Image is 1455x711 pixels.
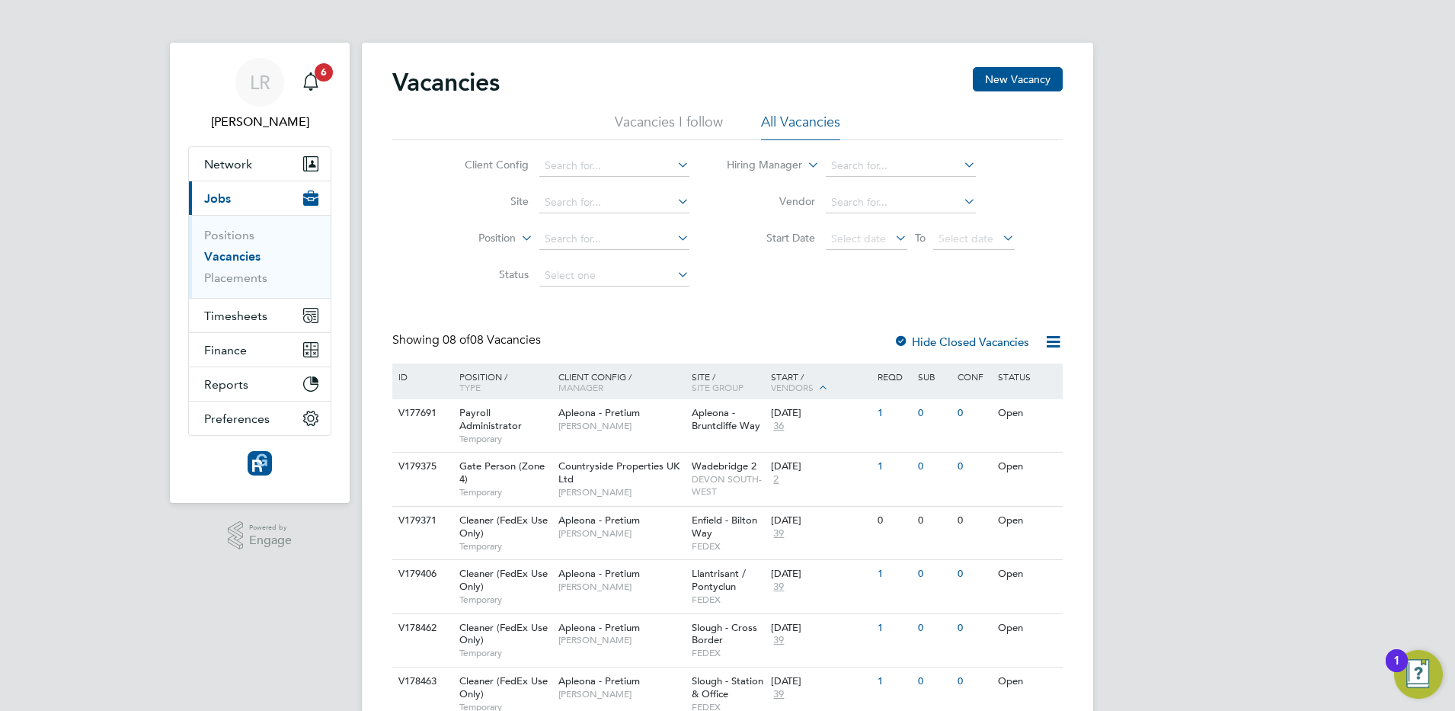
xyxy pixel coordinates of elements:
[395,399,448,428] div: V177691
[459,433,551,445] span: Temporary
[459,540,551,552] span: Temporary
[771,460,870,473] div: [DATE]
[692,460,756,472] span: Wadebridge 2
[692,621,757,647] span: Slough - Cross Border
[761,113,840,140] li: All Vacancies
[727,231,815,245] label: Start Date
[727,194,815,208] label: Vendor
[459,514,548,540] span: Cleaner (FedEx Use Only)
[558,514,640,527] span: Apleona - Pretium
[558,688,684,700] span: [PERSON_NAME]
[771,622,870,635] div: [DATE]
[448,364,555,400] div: Position /
[771,634,786,647] span: 39
[954,560,993,588] div: 0
[395,453,448,481] div: V179375
[539,155,689,177] input: Search for...
[459,594,551,606] span: Temporary
[189,367,331,401] button: Reports
[771,581,786,594] span: 39
[914,364,954,389] div: Sub
[558,674,640,687] span: Apleona - Pretium
[826,192,976,213] input: Search for...
[692,594,764,606] span: FEDEX
[771,473,781,486] span: 2
[296,58,326,107] a: 6
[1393,661,1400,681] div: 1
[188,451,331,476] a: Go to home page
[395,364,448,389] div: ID
[615,113,723,140] li: Vacancies I follow
[692,540,764,552] span: FEDEX
[874,560,913,588] div: 1
[189,402,331,435] button: Preferences
[954,364,993,389] div: Conf
[994,364,1060,389] div: Status
[248,451,272,476] img: resourcinggroup-logo-retina.png
[939,232,993,245] span: Select date
[558,634,684,646] span: [PERSON_NAME]
[443,332,541,347] span: 08 Vacancies
[558,460,680,485] span: Countryside Properties UK Ltd
[692,473,764,497] span: DEVON SOUTH-WEST
[189,215,331,298] div: Jobs
[558,581,684,593] span: [PERSON_NAME]
[459,567,548,593] span: Cleaner (FedEx Use Only)
[558,420,684,432] span: [PERSON_NAME]
[715,158,802,173] label: Hiring Manager
[954,453,993,481] div: 0
[874,399,913,428] div: 1
[189,181,331,215] button: Jobs
[692,647,764,659] span: FEDEX
[315,63,333,82] span: 6
[249,521,292,534] span: Powered by
[767,364,874,402] div: Start /
[204,249,261,264] a: Vacancies
[395,507,448,535] div: V179371
[692,567,746,593] span: Llantrisant / Pontyclun
[249,534,292,547] span: Engage
[204,377,248,392] span: Reports
[874,453,913,481] div: 1
[459,674,548,700] span: Cleaner (FedEx Use Only)
[555,364,688,400] div: Client Config /
[954,614,993,642] div: 0
[874,668,913,696] div: 1
[771,688,786,701] span: 39
[204,228,254,242] a: Positions
[874,507,913,535] div: 0
[914,453,954,481] div: 0
[558,381,603,393] span: Manager
[771,675,870,688] div: [DATE]
[914,614,954,642] div: 0
[204,412,270,426] span: Preferences
[692,381,743,393] span: Site Group
[441,158,529,171] label: Client Config
[994,453,1060,481] div: Open
[459,381,481,393] span: Type
[692,406,760,432] span: Apleona - Bruntcliffe Way
[692,514,757,540] span: Enfield - Bilton Way
[914,668,954,696] div: 0
[459,621,548,647] span: Cleaner (FedEx Use Only)
[189,299,331,332] button: Timesheets
[910,228,930,248] span: To
[204,343,247,357] span: Finance
[954,668,993,696] div: 0
[539,265,689,287] input: Select one
[558,406,640,419] span: Apleona - Pretium
[771,407,870,420] div: [DATE]
[443,332,470,347] span: 08 of
[188,113,331,131] span: Leanne Rayner
[994,399,1060,428] div: Open
[994,507,1060,535] div: Open
[459,647,551,659] span: Temporary
[994,560,1060,588] div: Open
[459,486,551,498] span: Temporary
[189,333,331,367] button: Finance
[688,364,768,400] div: Site /
[558,567,640,580] span: Apleona - Pretium
[204,271,267,285] a: Placements
[894,335,1029,349] label: Hide Closed Vacancies
[395,614,448,642] div: V178462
